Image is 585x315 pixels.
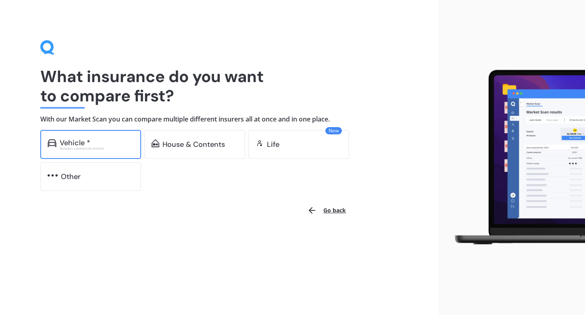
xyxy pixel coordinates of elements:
[61,173,81,181] div: Other
[48,139,56,147] img: car.f15378c7a67c060ca3f3.svg
[302,201,351,220] button: Go back
[60,147,134,150] div: Excludes commercial vehicles
[445,66,585,249] img: laptop.webp
[40,67,398,105] h1: What insurance do you want to compare first?
[325,127,342,134] span: New
[40,115,398,124] h4: With our Market Scan you can compare multiple different insurers all at once and in one place.
[60,139,90,147] div: Vehicle *
[48,171,58,179] img: other.81dba5aafe580aa69f38.svg
[152,139,159,147] img: home-and-contents.b802091223b8502ef2dd.svg
[267,140,279,148] div: Life
[162,140,225,148] div: House & Contents
[256,139,264,147] img: life.f720d6a2d7cdcd3ad642.svg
